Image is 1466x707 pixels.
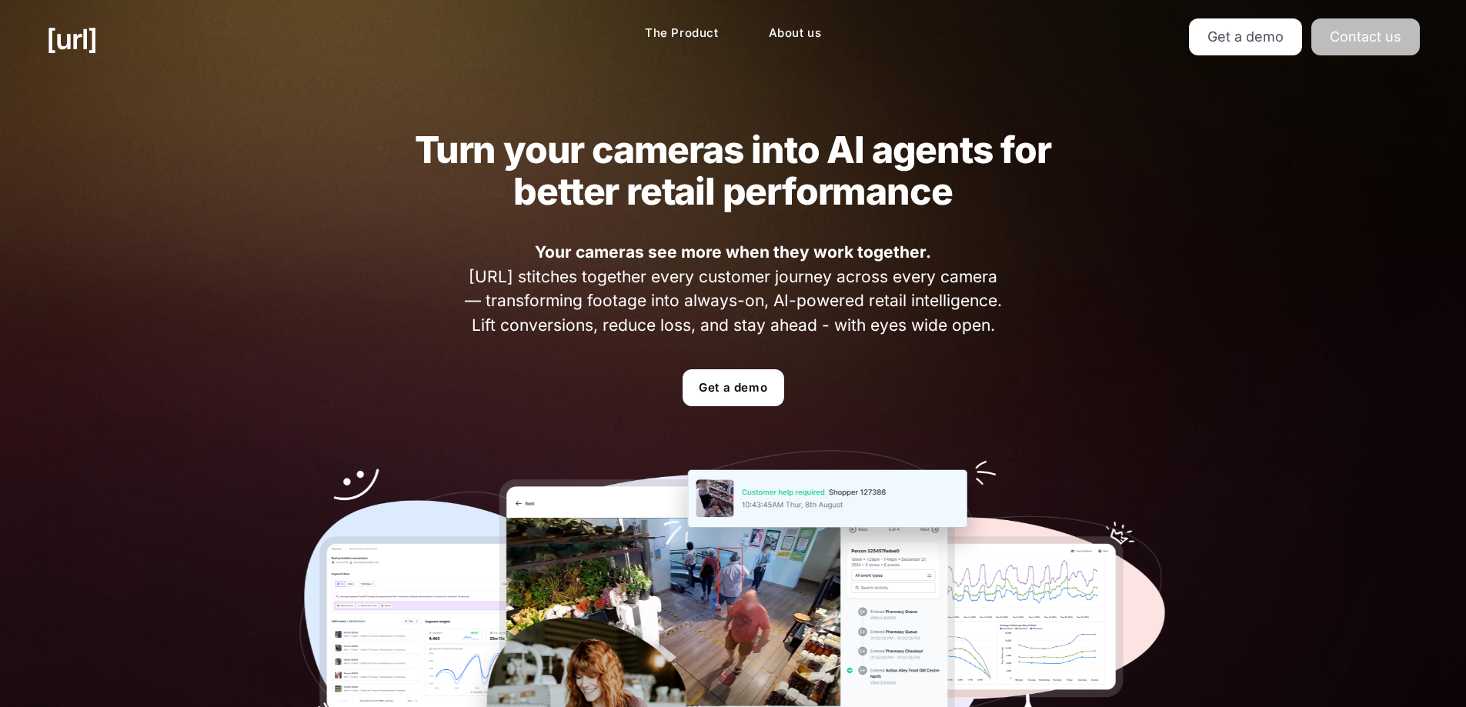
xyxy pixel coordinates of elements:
h2: Turn your cameras into AI agents for better retail performance [385,129,1082,212]
a: About us [756,18,834,48]
a: Get a demo [683,369,784,406]
strong: Your cameras see more when they work together. [535,242,931,262]
a: Get a demo [1189,18,1302,55]
span: [URL] stitches together every customer journey across every camera — transforming footage into al... [459,240,1007,337]
a: Contact us [1311,18,1420,55]
a: [URL] [46,18,97,60]
a: The Product [633,18,731,48]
